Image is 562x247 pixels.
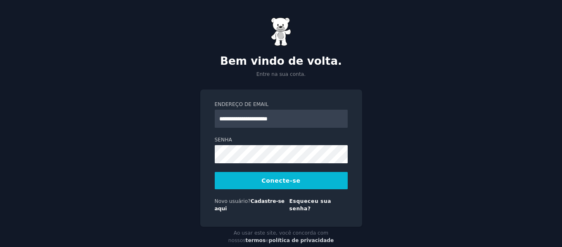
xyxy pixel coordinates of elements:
[215,198,285,212] a: Cadastre-se aqui
[215,172,348,189] button: Conecte-se
[228,230,329,243] font: Ao usar este site, você concorda com nossos
[266,238,269,243] font: e
[215,101,269,107] font: Endereço de email
[289,198,332,212] a: Esqueceu sua senha?
[256,71,306,77] font: Entre na sua conta.
[215,198,251,204] font: Novo usuário?
[215,137,232,143] font: Senha
[246,238,266,243] a: termos
[269,238,334,243] a: política de privacidade
[271,17,292,46] img: Ursinho de goma
[261,177,300,184] font: Conecte-se
[220,55,342,67] font: Bem vindo de volta.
